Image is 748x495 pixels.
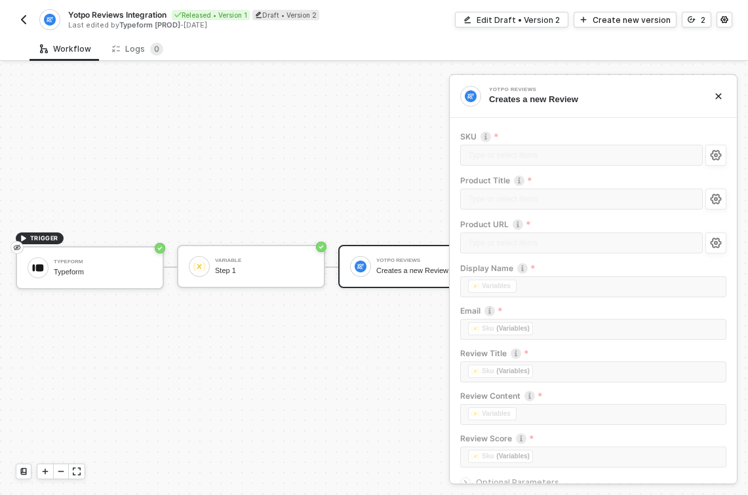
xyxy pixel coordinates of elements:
button: 2 [682,12,711,27]
div: Create new version [593,14,671,26]
img: icon-info [513,219,523,230]
span: icon-versioning [688,16,696,24]
img: integration-icon [44,14,55,26]
div: 2 [701,14,705,26]
label: Review Content [460,390,726,401]
span: Optional Parameters [476,477,559,487]
span: icon-settings [710,238,722,248]
span: icon-arrow-right-small [462,479,469,486]
img: icon [32,262,44,274]
div: Yotpo Reviews [489,87,686,92]
img: icon-info [514,175,524,186]
div: Typeform [54,259,152,265]
img: fieldIcon [471,282,479,290]
img: icon-info [511,348,521,359]
img: icon [355,261,366,272]
span: eye-invisible [13,242,21,253]
button: back [16,12,31,27]
span: TRIGGER [30,233,58,244]
img: fieldIcon [471,325,479,333]
div: Yotpo Reviews [376,258,475,263]
img: icon-info [524,391,535,401]
label: Product Title [460,175,726,186]
span: icon-close [715,92,722,100]
sup: 0 [150,43,163,56]
span: icon-edit [255,11,262,18]
div: Released • Version 1 [172,10,250,20]
span: icon-success-page [155,243,165,253]
label: Email [460,305,726,316]
img: icon-info [516,433,526,444]
div: Edit Draft • Version 2 [477,14,560,26]
img: back [18,14,29,25]
span: icon-expand [73,467,81,475]
img: icon-info [481,132,491,142]
span: icon-play [20,234,28,242]
span: icon-settings [710,150,722,160]
label: Display Name [460,263,726,274]
button: Create new version [574,12,677,27]
img: icon [193,261,205,272]
label: Product URL [460,219,726,230]
div: Workflow [40,44,91,54]
img: icon-info [517,263,528,274]
div: Creates a new Review [489,94,694,105]
label: SKU [460,131,726,142]
span: icon-minus [57,467,65,475]
span: icon-play [41,467,49,475]
span: icon-edit [463,16,471,24]
img: icon-info [484,306,495,316]
label: Review Title [460,348,726,359]
span: icon-play [580,16,587,24]
span: icon-success-page [316,242,326,252]
div: Step 1 [215,266,313,275]
span: icon-settings [720,16,728,24]
div: Draft • Version 2 [252,10,319,20]
button: Edit Draft • Version 2 [455,12,568,27]
label: Review Score [460,433,726,444]
div: Optional Parameters [460,475,726,490]
div: Variable [215,258,313,263]
div: Typeform [54,268,152,276]
div: Last edited by - [DATE] [68,20,373,30]
img: fieldIcon [471,410,479,418]
div: Logs [112,43,163,56]
img: fieldIcon [471,367,479,375]
div: Creates a new Review [376,266,475,275]
span: icon-settings [710,194,722,204]
span: Typeform [PROD] [119,20,180,29]
img: integration-icon [465,90,477,102]
img: fieldIcon [471,452,479,460]
span: Yotpo Reviews Integration [68,9,167,20]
